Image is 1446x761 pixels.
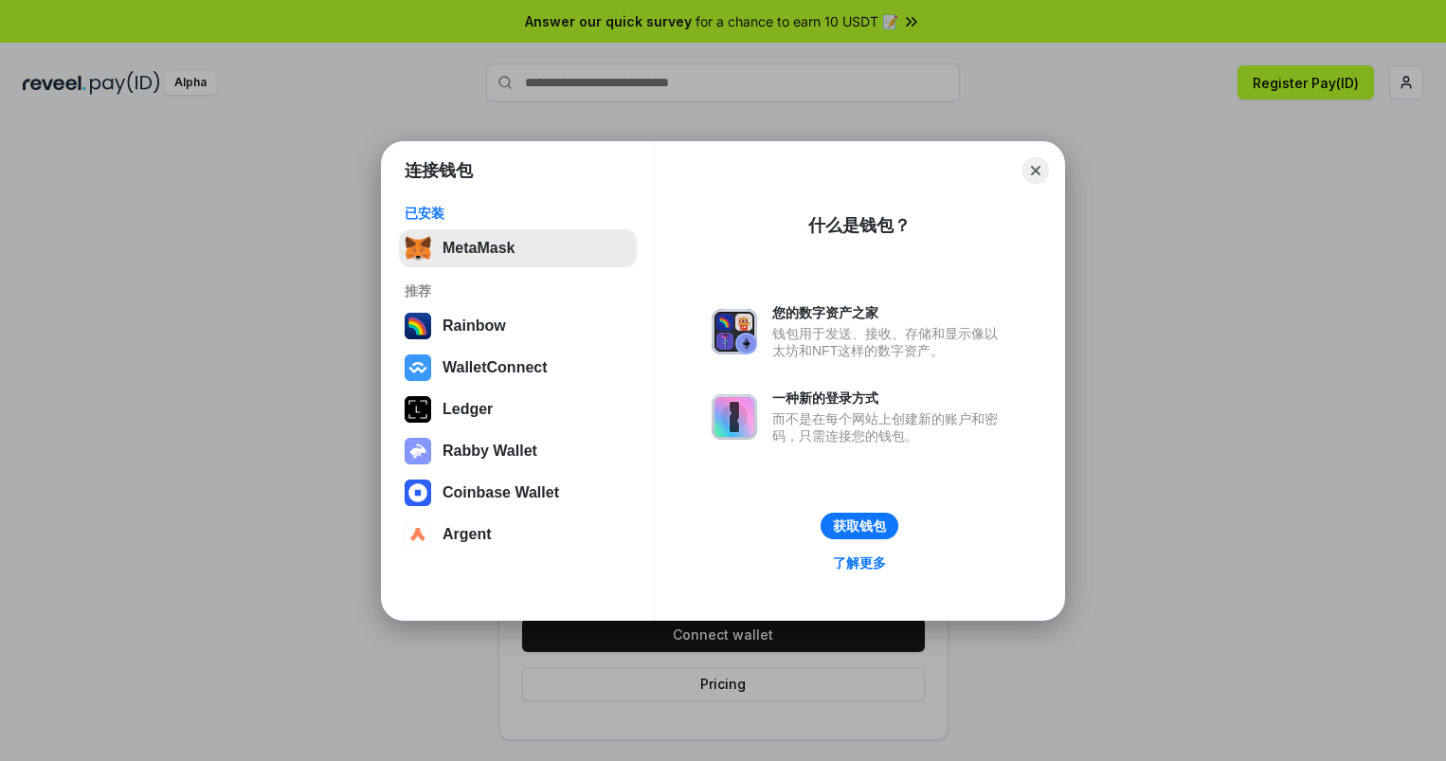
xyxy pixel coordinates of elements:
div: 您的数字资产之家 [772,304,1007,321]
a: 了解更多 [822,551,897,575]
button: Close [1022,157,1049,184]
div: WalletConnect [443,359,548,376]
button: Rainbow [399,307,637,345]
div: 已安装 [405,205,631,222]
img: svg+xml,%3Csvg%20xmlns%3D%22http%3A%2F%2Fwww.w3.org%2F2000%2Fsvg%22%20fill%3D%22none%22%20viewBox... [405,438,431,464]
button: WalletConnect [399,349,637,387]
img: svg+xml,%3Csvg%20width%3D%22120%22%20height%3D%22120%22%20viewBox%3D%220%200%20120%20120%22%20fil... [405,313,431,339]
button: Argent [399,516,637,553]
div: Rabby Wallet [443,443,537,460]
div: 一种新的登录方式 [772,390,1007,407]
div: 钱包用于发送、接收、存储和显示像以太坊和NFT这样的数字资产。 [772,325,1007,359]
h1: 连接钱包 [405,159,473,182]
div: 推荐 [405,282,631,299]
div: Ledger [443,401,493,418]
button: Rabby Wallet [399,432,637,470]
img: svg+xml,%3Csvg%20xmlns%3D%22http%3A%2F%2Fwww.w3.org%2F2000%2Fsvg%22%20fill%3D%22none%22%20viewBox... [712,394,757,440]
button: MetaMask [399,229,637,267]
div: 获取钱包 [833,517,886,535]
div: 了解更多 [833,554,886,571]
button: 获取钱包 [821,513,898,539]
div: Coinbase Wallet [443,484,559,501]
img: svg+xml,%3Csvg%20fill%3D%22none%22%20height%3D%2233%22%20viewBox%3D%220%200%2035%2033%22%20width%... [405,235,431,262]
div: MetaMask [443,240,515,257]
img: svg+xml,%3Csvg%20xmlns%3D%22http%3A%2F%2Fwww.w3.org%2F2000%2Fsvg%22%20fill%3D%22none%22%20viewBox... [712,309,757,354]
div: 什么是钱包？ [808,214,911,237]
img: svg+xml,%3Csvg%20width%3D%2228%22%20height%3D%2228%22%20viewBox%3D%220%200%2028%2028%22%20fill%3D... [405,521,431,548]
button: Coinbase Wallet [399,474,637,512]
button: Ledger [399,390,637,428]
img: svg+xml,%3Csvg%20width%3D%2228%22%20height%3D%2228%22%20viewBox%3D%220%200%2028%2028%22%20fill%3D... [405,354,431,381]
img: svg+xml,%3Csvg%20width%3D%2228%22%20height%3D%2228%22%20viewBox%3D%220%200%2028%2028%22%20fill%3D... [405,480,431,506]
img: svg+xml,%3Csvg%20xmlns%3D%22http%3A%2F%2Fwww.w3.org%2F2000%2Fsvg%22%20width%3D%2228%22%20height%3... [405,396,431,423]
div: Argent [443,526,492,543]
div: Rainbow [443,317,506,335]
div: 而不是在每个网站上创建新的账户和密码，只需连接您的钱包。 [772,410,1007,444]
